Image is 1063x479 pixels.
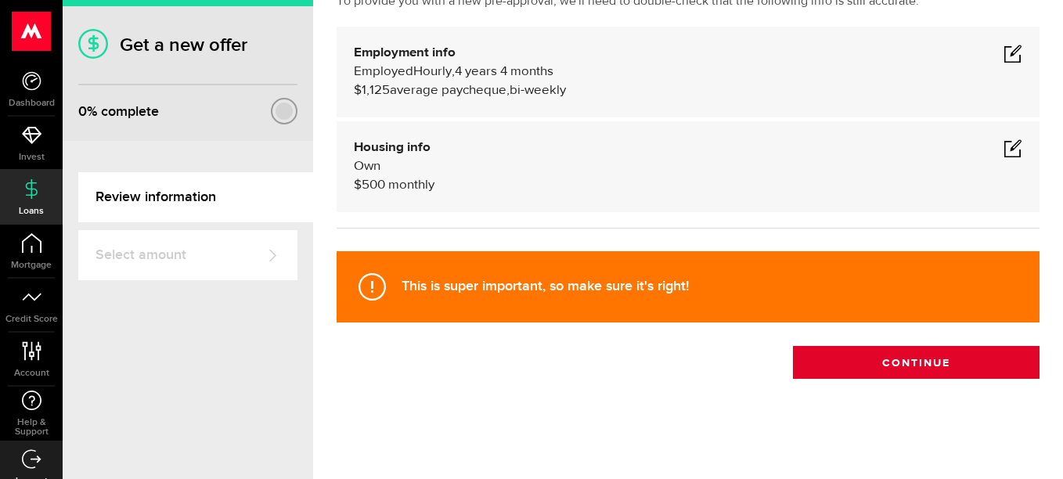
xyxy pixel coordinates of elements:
span: , [452,65,455,78]
b: Housing info [354,141,431,154]
span: Own [354,160,380,173]
span: $ [354,178,362,192]
span: Hourly [413,65,452,78]
span: 4 years 4 months [455,65,553,78]
span: Employed [354,65,413,78]
button: Open LiveChat chat widget [13,6,59,53]
button: Continue [793,346,1040,379]
span: $1,125 [354,84,390,97]
strong: This is super important, so make sure it's right! [402,278,689,294]
span: monthly [388,178,434,192]
span: average paycheque, [390,84,510,97]
div: % complete [78,98,159,126]
a: Review information [78,172,313,222]
span: bi-weekly [510,84,566,97]
h1: Get a new offer [78,34,297,56]
span: 0 [78,103,87,120]
b: Employment info [354,46,456,59]
span: 500 [362,178,385,192]
a: Select amount [78,230,297,280]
